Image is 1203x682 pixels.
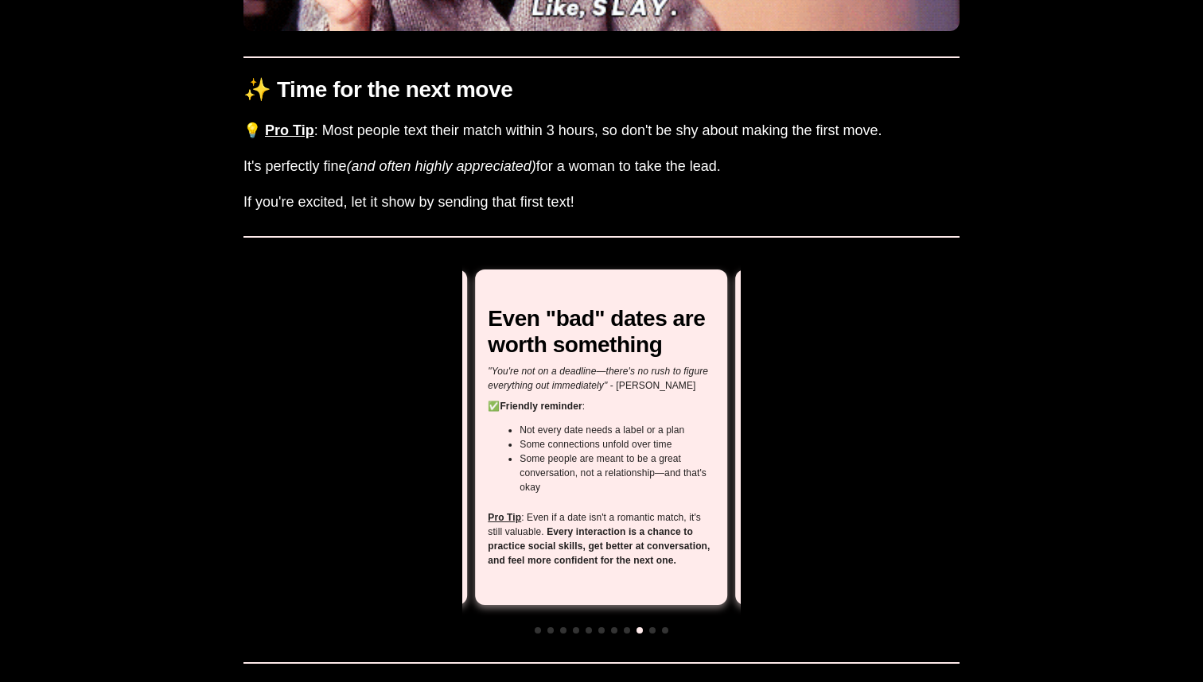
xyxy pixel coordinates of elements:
h1: Even "bad" dates are worth something [488,306,714,358]
li: Some people are meant to be a great conversation, not a relationship—and that's okay [520,451,714,494]
b: Every interaction is a chance to practice social skills, get better at conversation, and feel mor... [488,526,710,566]
h3: 💡 : Most people text their match within 3 hours, so don't be shy about making the first move. [243,122,960,139]
p: ✅ : [488,399,714,413]
i: (and often highly appreciated) [347,158,536,174]
h3: If you're excited, let it show by sending that first text! [243,194,960,217]
span: Pro Tip [488,512,521,523]
h3: It's perfectly fine for a woman to take the lead. [243,158,960,175]
p: : Even if a date isn't a romantic match, it's still valuable. [488,510,714,568]
b: Friendly reminder [500,401,582,412]
i: "You're not on a deadline—there's no rush to figure everything out immediately" [488,366,708,391]
p: - [PERSON_NAME] [488,364,714,393]
span: Pro Tip [265,122,314,138]
li: Not every date needs a label or a plan [520,423,714,437]
li: Some connections unfold over time [520,437,714,451]
h1: ✨ Time for the next move [243,77,960,103]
